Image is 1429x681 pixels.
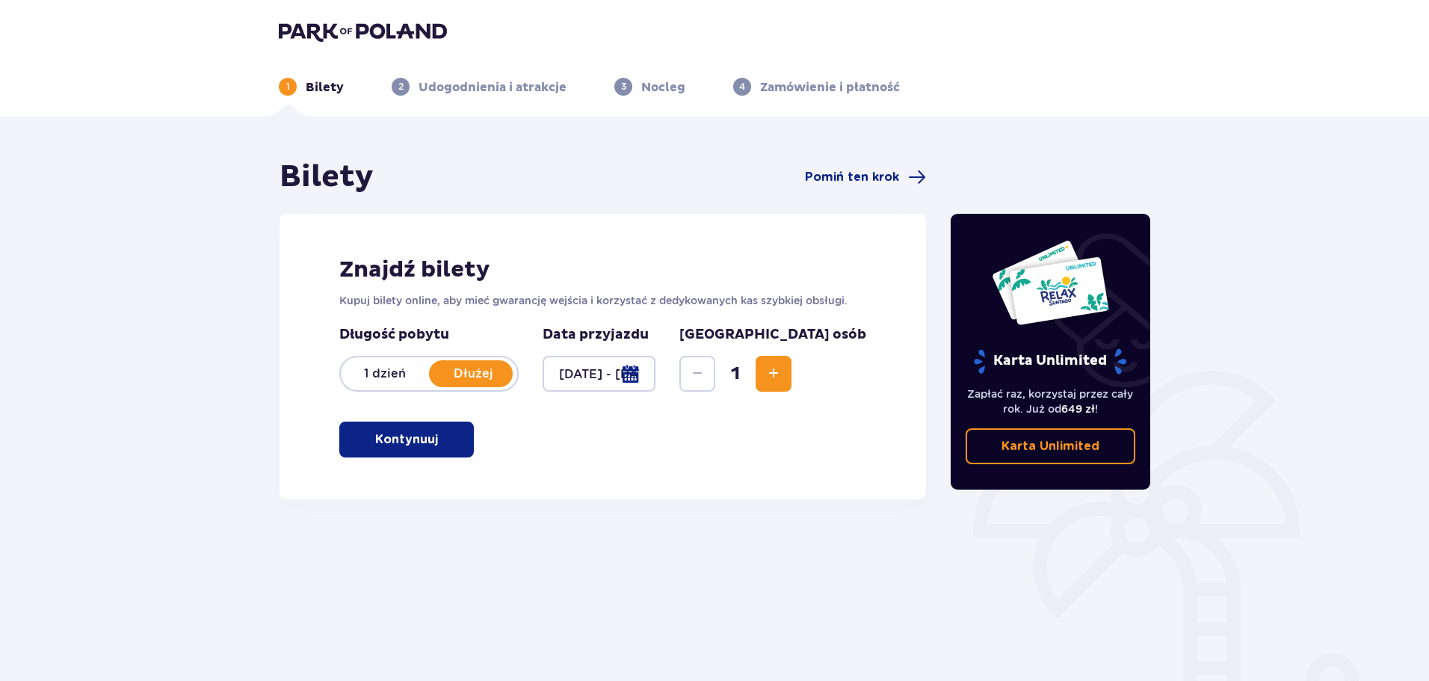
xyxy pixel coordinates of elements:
h2: Znajdź bilety [339,256,866,284]
button: Increase [756,356,791,392]
p: Nocleg [641,79,685,96]
p: 3 [621,80,626,93]
p: Długość pobytu [339,326,519,344]
p: Zamówienie i płatność [760,79,900,96]
p: Data przyjazdu [543,326,649,344]
p: Karta Unlimited [972,348,1128,375]
button: Decrease [679,356,715,392]
p: Udogodnienia i atrakcje [419,79,567,96]
button: Kontynuuj [339,422,474,457]
p: [GEOGRAPHIC_DATA] osób [679,326,866,344]
p: Dłużej [429,366,517,382]
span: 649 zł [1061,403,1095,415]
a: Pomiń ten krok [805,168,926,186]
a: Karta Unlimited [966,428,1136,464]
span: Pomiń ten krok [805,169,899,185]
p: Zapłać raz, korzystaj przez cały rok. Już od ! [966,386,1136,416]
p: 2 [398,80,404,93]
span: 1 [718,363,753,385]
p: Bilety [306,79,344,96]
p: 1 [286,80,290,93]
p: Kupuj bilety online, aby mieć gwarancję wejścia i korzystać z dedykowanych kas szybkiej obsługi. [339,293,866,308]
h1: Bilety [280,158,374,196]
p: Karta Unlimited [1001,438,1099,454]
p: 1 dzień [341,366,429,382]
p: Kontynuuj [375,431,438,448]
p: 4 [739,80,745,93]
img: Park of Poland logo [279,21,447,42]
